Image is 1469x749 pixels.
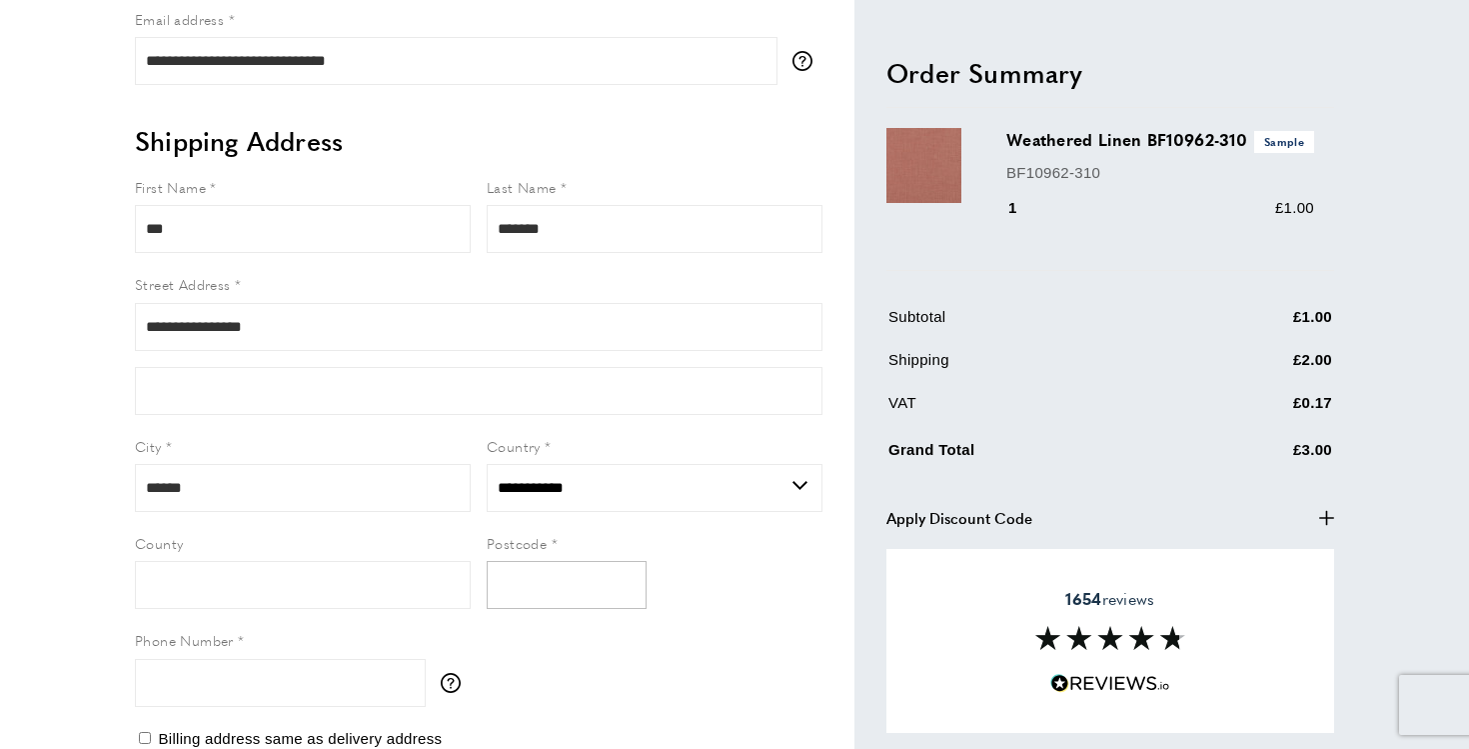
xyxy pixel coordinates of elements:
strong: 1654 [1065,587,1101,610]
span: Billing address same as delivery address [158,730,442,747]
button: More information [441,673,471,693]
span: Email address [135,9,224,29]
div: 1 [1006,196,1045,220]
span: Sample [1254,131,1314,152]
p: BF10962-310 [1006,160,1314,184]
h3: Weathered Linen BF10962-310 [1006,128,1314,152]
span: Country [487,436,541,456]
td: Subtotal [888,305,1192,344]
span: City [135,436,162,456]
td: £2.00 [1194,348,1332,387]
td: Shipping [888,348,1192,387]
img: Reviews.io 5 stars [1050,674,1170,693]
span: Apply Discount Code [886,505,1032,529]
td: £0.17 [1194,391,1332,430]
span: Phone Number [135,630,234,650]
input: Billing address same as delivery address [139,732,151,744]
td: £3.00 [1194,434,1332,477]
span: First Name [135,177,206,197]
h2: Order Summary [886,54,1334,90]
td: Grand Total [888,434,1192,477]
td: VAT [888,391,1192,430]
span: Last Name [487,177,557,197]
img: Reviews section [1035,626,1185,650]
span: Street Address [135,274,231,294]
button: More information [792,51,822,71]
span: County [135,533,183,553]
td: £1.00 [1194,305,1332,344]
span: Postcode [487,533,547,553]
h2: Shipping Address [135,123,822,159]
span: £1.00 [1275,199,1314,216]
span: reviews [1065,589,1154,609]
img: Weathered Linen BF10962-310 [886,128,961,203]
